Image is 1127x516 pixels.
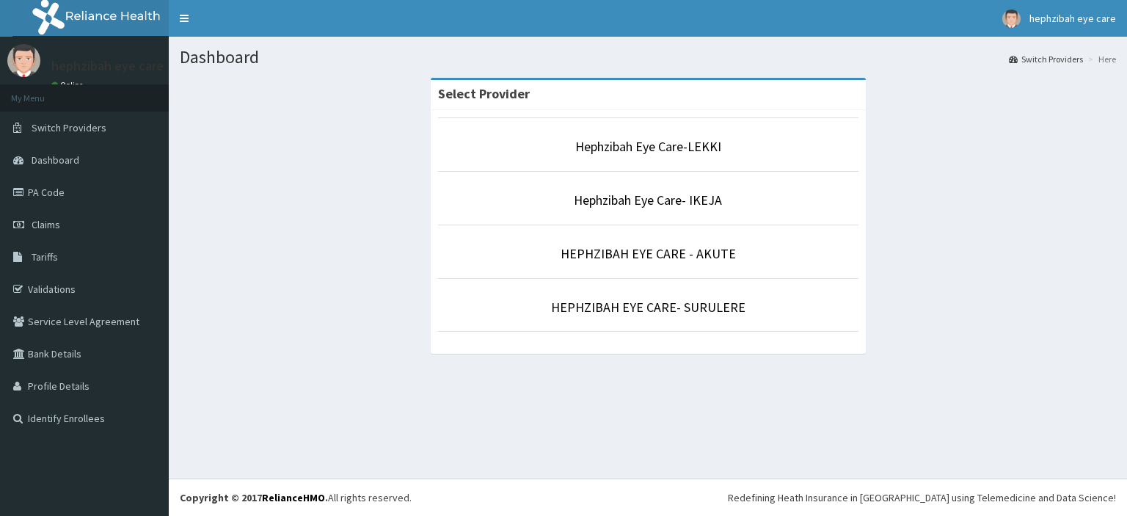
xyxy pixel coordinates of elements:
[438,85,530,102] strong: Select Provider
[728,490,1116,505] div: Redefining Heath Insurance in [GEOGRAPHIC_DATA] using Telemedicine and Data Science!
[7,44,40,77] img: User Image
[551,299,745,316] a: HEPHZIBAH EYE CARE- SURULERE
[51,59,164,73] p: hephzibah eye care
[180,491,328,504] strong: Copyright © 2017 .
[32,250,58,264] span: Tariffs
[180,48,1116,67] h1: Dashboard
[1029,12,1116,25] span: hephzibah eye care
[1084,53,1116,65] li: Here
[1009,53,1083,65] a: Switch Providers
[561,245,736,262] a: HEPHZIBAH EYE CARE - AKUTE
[169,479,1127,516] footer: All rights reserved.
[1002,10,1021,28] img: User Image
[575,138,721,155] a: Hephzibah Eye Care-LEKKI
[51,80,87,90] a: Online
[32,218,60,231] span: Claims
[32,121,106,134] span: Switch Providers
[574,192,722,208] a: Hephzibah Eye Care- IKEJA
[262,491,325,504] a: RelianceHMO
[32,153,79,167] span: Dashboard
